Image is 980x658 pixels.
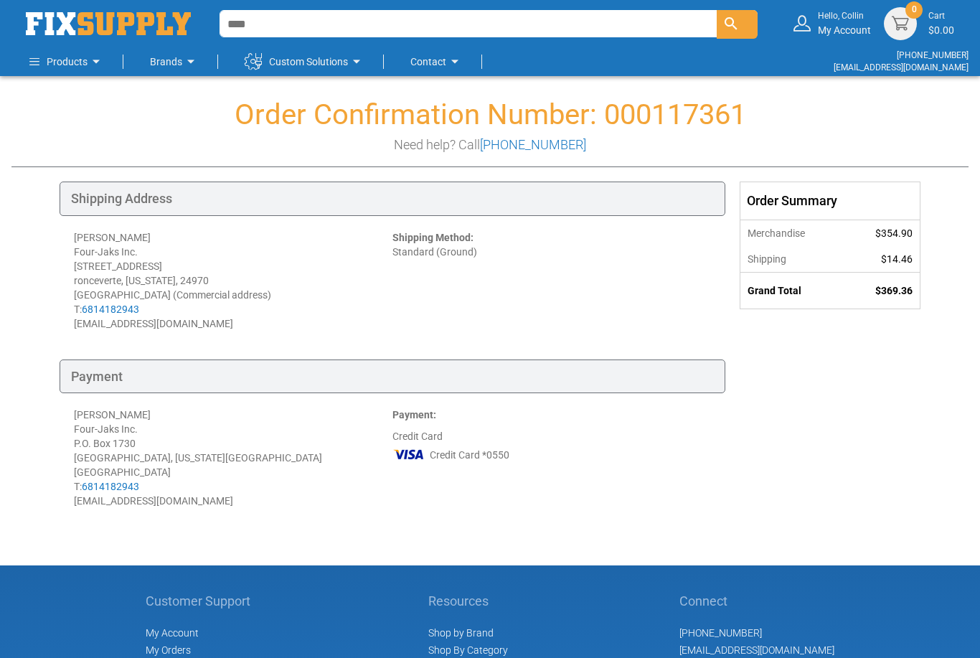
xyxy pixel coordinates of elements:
[60,182,725,216] div: Shipping Address
[912,4,917,16] span: 0
[150,47,199,76] a: Brands
[146,627,199,639] span: My Account
[428,644,508,656] a: Shop By Category
[245,47,365,76] a: Custom Solutions
[26,12,191,35] a: store logo
[74,408,392,508] div: [PERSON_NAME] Four-Jaks Inc. P.O. Box 1730 [GEOGRAPHIC_DATA], [US_STATE][GEOGRAPHIC_DATA] [GEOGRA...
[430,448,509,462] span: Credit Card *0550
[74,230,392,331] div: [PERSON_NAME] Four-Jaks Inc. [STREET_ADDRESS] ronceverte, [US_STATE], 24970 [GEOGRAPHIC_DATA] (Co...
[740,246,844,273] th: Shipping
[928,24,954,36] span: $0.00
[881,253,913,265] span: $14.46
[60,359,725,394] div: Payment
[480,137,586,152] a: [PHONE_NUMBER]
[679,644,834,656] a: [EMAIL_ADDRESS][DOMAIN_NAME]
[392,443,425,465] img: VI
[29,47,105,76] a: Products
[11,138,969,152] h3: Need help? Call
[11,99,969,131] h1: Order Confirmation Number: 000117361
[392,232,473,243] strong: Shipping Method:
[679,627,762,639] a: [PHONE_NUMBER]
[679,594,834,608] h5: Connect
[897,50,969,60] a: [PHONE_NUMBER]
[392,230,711,331] div: Standard (Ground)
[818,10,871,22] small: Hello, Collin
[818,10,871,37] div: My Account
[875,227,913,239] span: $354.90
[146,644,191,656] span: My Orders
[834,62,969,72] a: [EMAIL_ADDRESS][DOMAIN_NAME]
[740,220,844,246] th: Merchandise
[740,182,920,220] div: Order Summary
[146,594,258,608] h5: Customer Support
[875,285,913,296] span: $369.36
[26,12,191,35] img: Fix Industrial Supply
[410,47,463,76] a: Contact
[82,304,139,315] a: 6814182943
[392,408,711,508] div: Credit Card
[428,627,494,639] a: Shop by Brand
[82,481,139,492] a: 6814182943
[928,10,954,22] small: Cart
[428,594,509,608] h5: Resources
[392,409,436,420] strong: Payment:
[748,285,801,296] strong: Grand Total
